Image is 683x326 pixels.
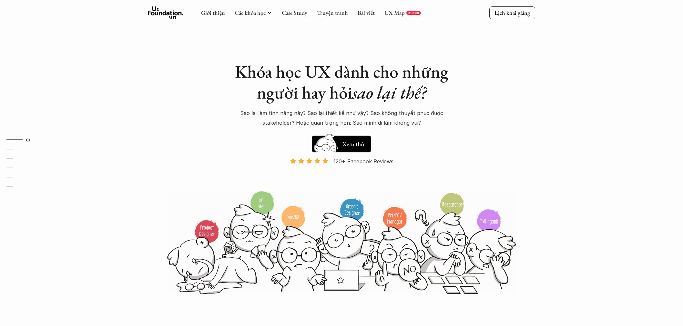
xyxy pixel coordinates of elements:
[406,11,421,15] a: REPORT
[352,81,426,104] em: sao lại thế?
[489,6,535,19] a: Lịch khai giảng
[282,9,307,16] a: Case Study
[317,9,348,16] a: Truyện tranh
[494,9,530,16] p: Lịch khai giảng
[358,9,375,16] a: Bài viết
[284,158,399,190] a: 120+ Facebook Reviews
[408,11,420,15] p: REPORT
[384,9,405,16] a: UX Map
[6,136,37,144] a: 01
[26,137,31,142] strong: 01
[235,9,266,16] a: Các khóa học
[312,132,371,152] a: Xem thử
[333,157,393,166] p: 120+ Facebook Reviews
[342,139,364,149] h5: Xem thử
[201,9,225,16] a: Giới thiệu
[229,61,454,103] h1: Khóa học UX dành cho những người hay hỏi
[229,108,454,128] p: Sao lại làm tính năng này? Sao lại thiết kế như vậy? Sao không thuyết phục được stakeholder? Hoặc...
